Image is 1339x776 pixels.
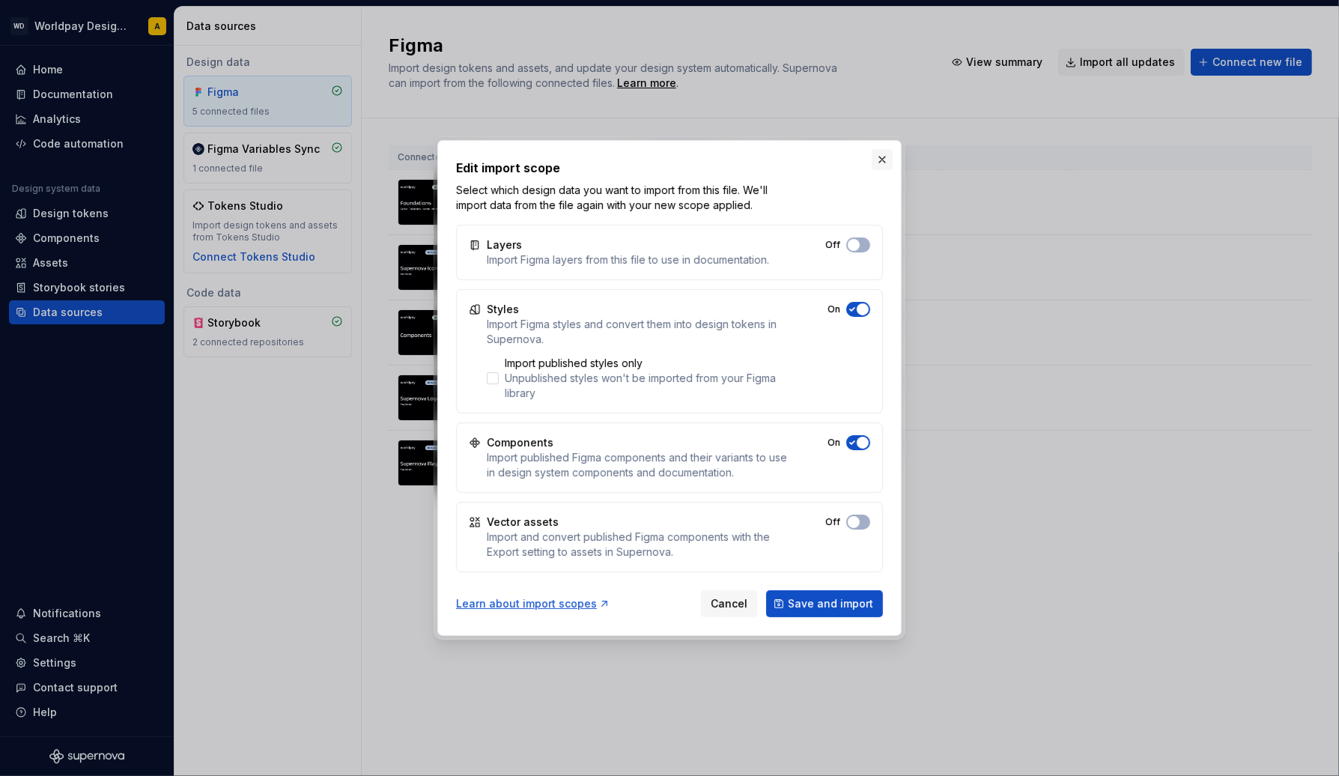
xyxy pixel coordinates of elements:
div: Import Figma layers from this file to use in documentation. [487,252,769,267]
div: Import published Figma components and their variants to use in design system components and docum... [487,450,789,480]
button: Cancel [701,590,757,617]
div: Components [487,435,553,450]
span: Save and import [788,596,873,611]
span: Cancel [711,596,747,611]
div: Vector assets [487,515,559,530]
button: Save and import [766,590,883,617]
div: Import published styles only [505,356,789,371]
label: On [828,437,840,449]
div: Styles [487,302,519,317]
div: Layers [487,237,522,252]
label: Off [825,516,840,528]
div: Unpublished styles won't be imported from your Figma library [505,371,789,401]
div: Import and convert published Figma components with the Export setting to assets in Supernova. [487,530,786,560]
label: On [828,303,840,315]
div: Import Figma styles and convert them into design tokens in Supernova. [487,317,789,347]
a: Learn about import scopes [456,596,610,611]
h2: Edit import scope [456,159,883,177]
p: Select which design data you want to import from this file. We'll import data from the file again... [456,183,782,213]
label: Off [825,239,840,251]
